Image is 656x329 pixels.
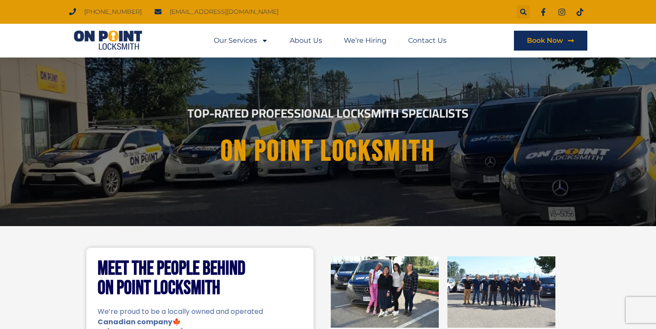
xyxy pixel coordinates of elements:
h1: On point Locksmith [95,135,561,168]
a: Contact Us [408,31,447,51]
span: Book Now [527,37,563,44]
span: [EMAIL_ADDRESS][DOMAIN_NAME] [168,6,279,18]
a: We’re Hiring [344,31,387,51]
div: Search [517,5,530,19]
strong: Canadian company [98,317,172,327]
a: About Us [290,31,322,51]
h2: Meet the People Behind On Point Locksmith [98,259,302,298]
span: [PHONE_NUMBER] [82,6,142,18]
nav: Menu [214,31,447,51]
h2: Top-Rated Professional Locksmith Specialists [88,107,568,119]
a: Book Now [514,31,587,51]
a: Our Services [214,31,268,51]
img: On Point Locksmith Port Coquitlam, BC 1 [331,256,439,328]
p: We’re proud to be a locally owned and operated [98,307,302,317]
img: On Point Locksmith Port Coquitlam, BC 2 [447,256,555,328]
